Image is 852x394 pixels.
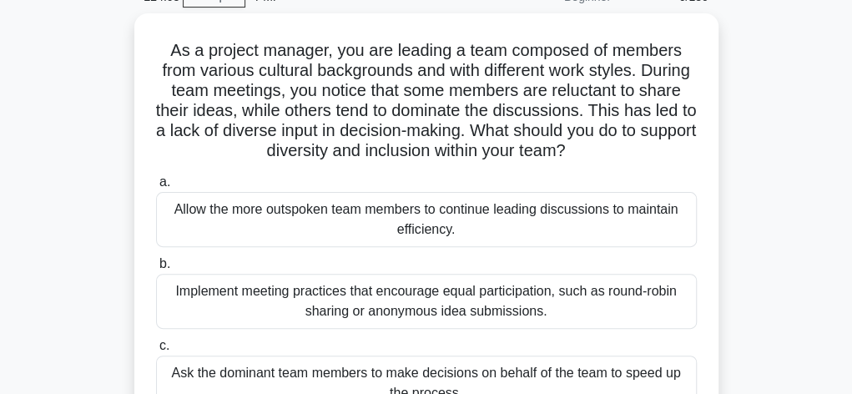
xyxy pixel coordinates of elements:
span: a. [159,174,170,189]
span: c. [159,338,169,352]
div: Allow the more outspoken team members to continue leading discussions to maintain efficiency. [156,192,697,247]
span: b. [159,256,170,270]
h5: As a project manager, you are leading a team composed of members from various cultural background... [154,40,698,162]
div: Implement meeting practices that encourage equal participation, such as round-robin sharing or an... [156,274,697,329]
